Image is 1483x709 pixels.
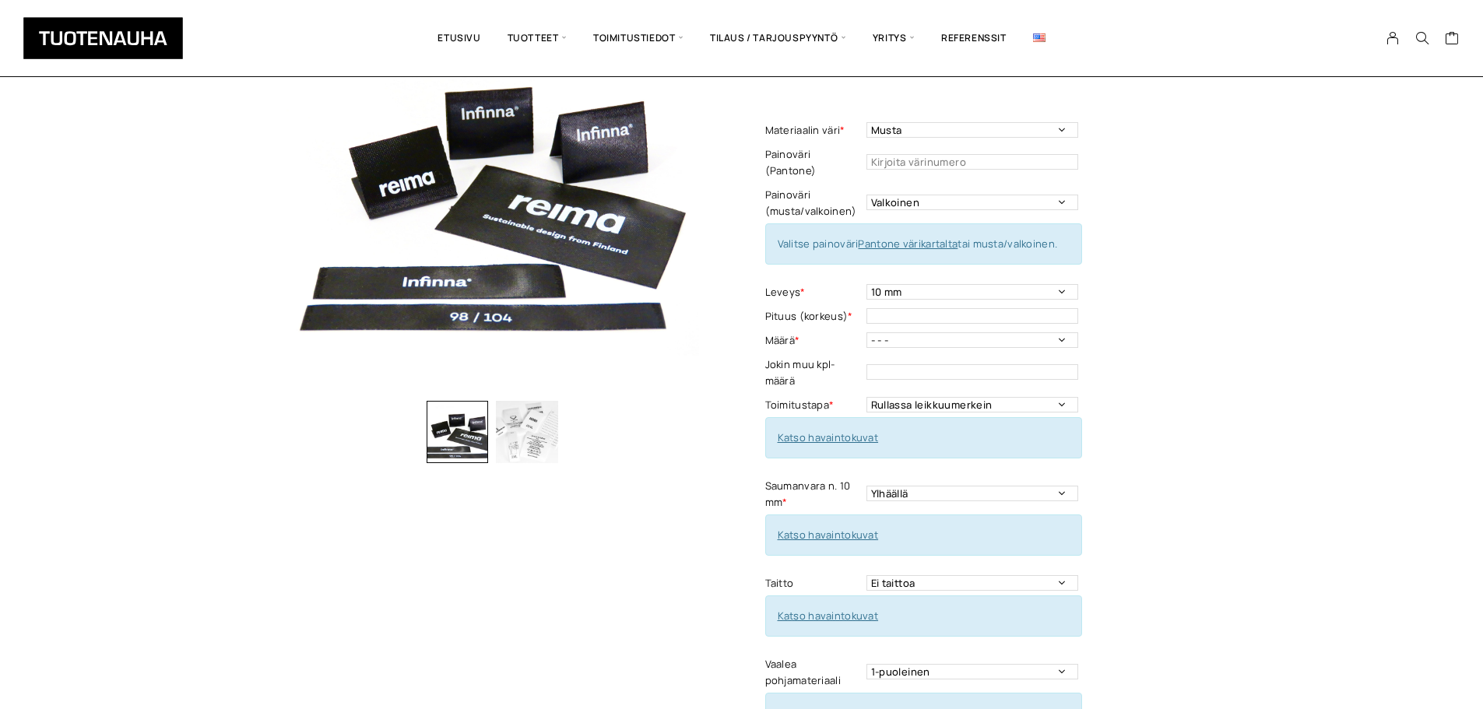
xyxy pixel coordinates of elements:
a: My Account [1378,31,1408,45]
input: Kirjoita värinumero [866,154,1078,170]
img: Tuotenauha Oy [23,17,183,59]
label: Painoväri (musta/valkoinen) [765,187,863,219]
a: Pantone värikartalta [858,237,958,251]
img: English [1033,33,1045,42]
label: Pituus (korkeus) [765,308,863,325]
label: Materiaalin väri [765,122,863,139]
a: Katso havaintokuvat [778,609,879,623]
label: Määrä [765,332,863,349]
a: Referenssit [928,12,1020,65]
span: Yritys [859,12,928,65]
label: Saumanvara n. 10 mm [765,478,863,511]
span: Tuotteet [494,12,580,65]
label: Jokin muu kpl-määrä [765,356,863,389]
a: Katso havaintokuvat [778,528,879,542]
span: Tilaus / Tarjouspyyntö [697,12,859,65]
label: Taitto [765,575,863,591]
a: Etusivu [424,12,494,65]
img: Ekologinen polyestersatiini 2 [496,401,558,463]
a: Cart [1445,30,1460,49]
label: Toimitustapa [765,397,863,413]
label: Vaalea pohjamateriaali [765,656,863,689]
label: Painoväri (Pantone) [765,146,863,179]
span: Toimitustiedot [580,12,697,65]
label: Leveys [765,284,863,300]
a: Katso havaintokuvat [778,430,879,444]
span: Valitse painoväri tai musta/valkoinen. [778,237,1058,251]
button: Search [1407,31,1437,45]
